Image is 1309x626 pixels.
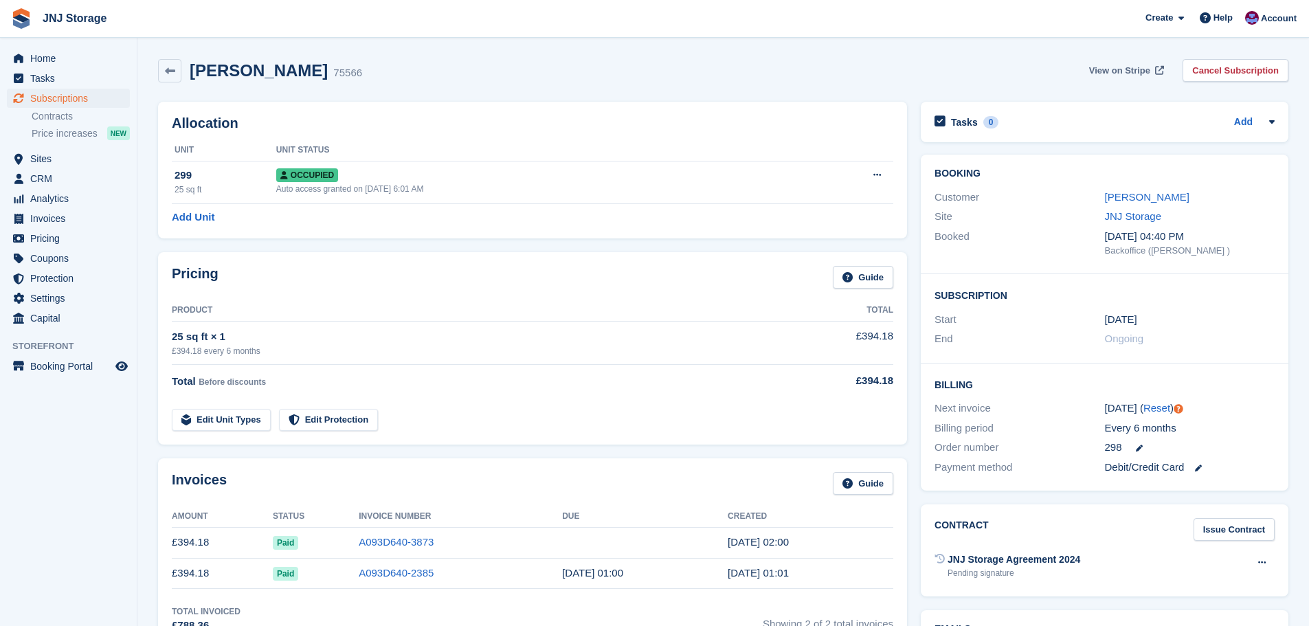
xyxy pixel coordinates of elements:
h2: Pricing [172,266,219,289]
div: Next invoice [935,401,1104,416]
div: End [935,331,1104,347]
div: 0 [983,116,999,128]
a: menu [7,289,130,308]
div: Every 6 months [1105,421,1275,436]
span: Home [30,49,113,68]
time: 2025-09-24 01:00:31 UTC [728,536,789,548]
a: Guide [833,472,893,495]
a: JNJ Storage [37,7,112,30]
span: Ongoing [1105,333,1144,344]
span: Create [1145,11,1173,25]
div: 299 [175,168,276,183]
div: Payment method [935,460,1104,476]
h2: Subscription [935,288,1275,302]
span: Before discounts [199,377,266,387]
a: [PERSON_NAME] [1105,191,1189,203]
time: 2025-03-24 01:01:02 UTC [728,567,789,579]
a: Add [1234,115,1253,131]
h2: Allocation [172,115,893,131]
span: Coupons [30,249,113,268]
span: Settings [30,289,113,308]
div: 75566 [333,65,362,81]
a: menu [7,49,130,68]
th: Total [783,300,893,322]
h2: Tasks [951,116,978,128]
div: Tooltip anchor [1172,403,1185,415]
span: Sites [30,149,113,168]
div: Booked [935,229,1104,258]
div: Billing period [935,421,1104,436]
div: JNJ Storage Agreement 2024 [948,552,1080,567]
a: Price increases NEW [32,126,130,141]
a: menu [7,229,130,248]
span: Total [172,375,196,387]
span: 298 [1105,440,1122,456]
th: Status [273,506,359,528]
span: CRM [30,169,113,188]
a: menu [7,189,130,208]
span: Invoices [30,209,113,228]
span: Subscriptions [30,89,113,108]
span: Price increases [32,127,98,140]
a: A093D640-3873 [359,536,434,548]
div: NEW [107,126,130,140]
div: Pending signature [948,567,1080,579]
th: Created [728,506,893,528]
th: Unit [172,139,276,161]
span: Help [1213,11,1233,25]
td: £394.18 [172,558,273,589]
a: menu [7,269,130,288]
span: Booking Portal [30,357,113,376]
th: Product [172,300,783,322]
td: £394.18 [783,321,893,364]
span: Analytics [30,189,113,208]
span: Capital [30,309,113,328]
time: 2025-03-25 01:00:00 UTC [562,567,623,579]
a: JNJ Storage [1105,210,1162,222]
div: [DATE] ( ) [1105,401,1275,416]
img: Jonathan Scrase [1245,11,1259,25]
a: Add Unit [172,210,214,225]
a: Cancel Subscription [1183,59,1288,82]
a: A093D640-2385 [359,567,434,579]
th: Unit Status [276,139,792,161]
a: Issue Contract [1194,518,1275,541]
span: Storefront [12,339,137,353]
div: Backoffice ([PERSON_NAME] ) [1105,244,1275,258]
div: Start [935,312,1104,328]
a: menu [7,149,130,168]
td: £394.18 [172,527,273,558]
h2: Invoices [172,472,227,495]
div: 25 sq ft × 1 [172,329,783,345]
span: Occupied [276,168,338,182]
h2: Billing [935,377,1275,391]
span: Paid [273,536,298,550]
div: Order number [935,440,1104,456]
div: Total Invoiced [172,605,240,618]
a: menu [7,357,130,376]
a: Reset [1143,402,1170,414]
a: menu [7,249,130,268]
a: menu [7,309,130,328]
h2: Contract [935,518,989,541]
span: Protection [30,269,113,288]
a: menu [7,89,130,108]
img: stora-icon-8386f47178a22dfd0bd8f6a31ec36ba5ce8667c1dd55bd0f319d3a0aa187defe.svg [11,8,32,29]
a: Contracts [32,110,130,123]
span: Tasks [30,69,113,88]
span: View on Stripe [1089,64,1150,78]
div: £394.18 every 6 months [172,345,783,357]
div: [DATE] 04:40 PM [1105,229,1275,245]
h2: Booking [935,168,1275,179]
div: Customer [935,190,1104,205]
a: View on Stripe [1084,59,1167,82]
a: menu [7,209,130,228]
a: Edit Protection [279,409,378,432]
span: Pricing [30,229,113,248]
div: Site [935,209,1104,225]
a: Preview store [113,358,130,375]
a: menu [7,69,130,88]
a: Guide [833,266,893,289]
div: Debit/Credit Card [1105,460,1275,476]
span: Paid [273,567,298,581]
